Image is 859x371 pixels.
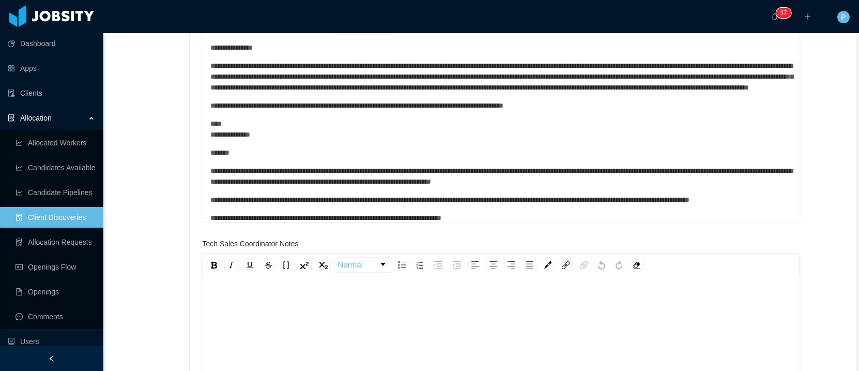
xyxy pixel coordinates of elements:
div: rdw-link-control [557,257,593,273]
div: rdw-remove-control [627,257,646,273]
div: Subscript [316,260,331,270]
div: rdw-list-control [393,257,466,273]
span: P [841,11,846,23]
i: icon: plus [804,13,811,20]
div: Center [486,260,500,270]
div: Strikethrough [262,260,275,270]
div: Unlink [577,260,591,270]
div: rdw-textalign-control [466,257,539,273]
a: icon: messageComments [16,306,95,327]
i: icon: solution [8,114,15,122]
sup: 37 [776,8,791,18]
p: 3 [780,8,784,18]
div: Redo [612,260,625,270]
a: icon: pie-chartDashboard [8,33,95,54]
div: rdw-history-control [593,257,627,273]
div: Link [559,260,573,270]
a: icon: idcardOpenings Flow [16,257,95,277]
div: Undo [595,260,608,270]
a: icon: appstoreApps [8,58,95,79]
div: Monospace [280,260,293,270]
span: Allocation [20,114,52,122]
div: Bold [207,260,220,270]
label: Tech Sales Coordinator Notes [202,240,298,248]
i: icon: bell [771,13,778,20]
div: rdw-color-picker [539,257,557,273]
div: Indent [431,260,446,270]
div: Superscript [297,260,312,270]
div: Right [504,260,518,270]
a: icon: file-textOpenings [16,281,95,302]
a: icon: file-searchClient Discoveries [16,207,95,228]
p: 7 [784,8,787,18]
div: Unordered [395,260,409,270]
div: Italic [224,260,239,270]
span: Normal [338,259,362,271]
div: Justify [523,260,536,270]
a: Block Type [335,258,391,272]
a: icon: line-chartCandidate Pipelines [16,182,95,203]
div: rdw-inline-control [205,257,333,273]
div: rdw-wrapper [202,16,799,222]
div: Ordered [413,260,426,270]
div: rdw-toolbar [202,254,799,276]
a: icon: line-chartAllocated Workers [16,132,95,153]
div: Remove [630,260,643,270]
a: icon: line-chartCandidates Available [16,157,95,178]
a: icon: auditClients [8,83,95,103]
div: rdw-dropdown [334,257,391,273]
a: icon: file-doneAllocation Requests [16,232,95,253]
div: Underline [243,260,257,270]
a: icon: robotUsers [8,331,95,352]
div: rdw-block-control [333,257,393,273]
div: Outdent [450,260,464,270]
div: Left [468,260,482,270]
